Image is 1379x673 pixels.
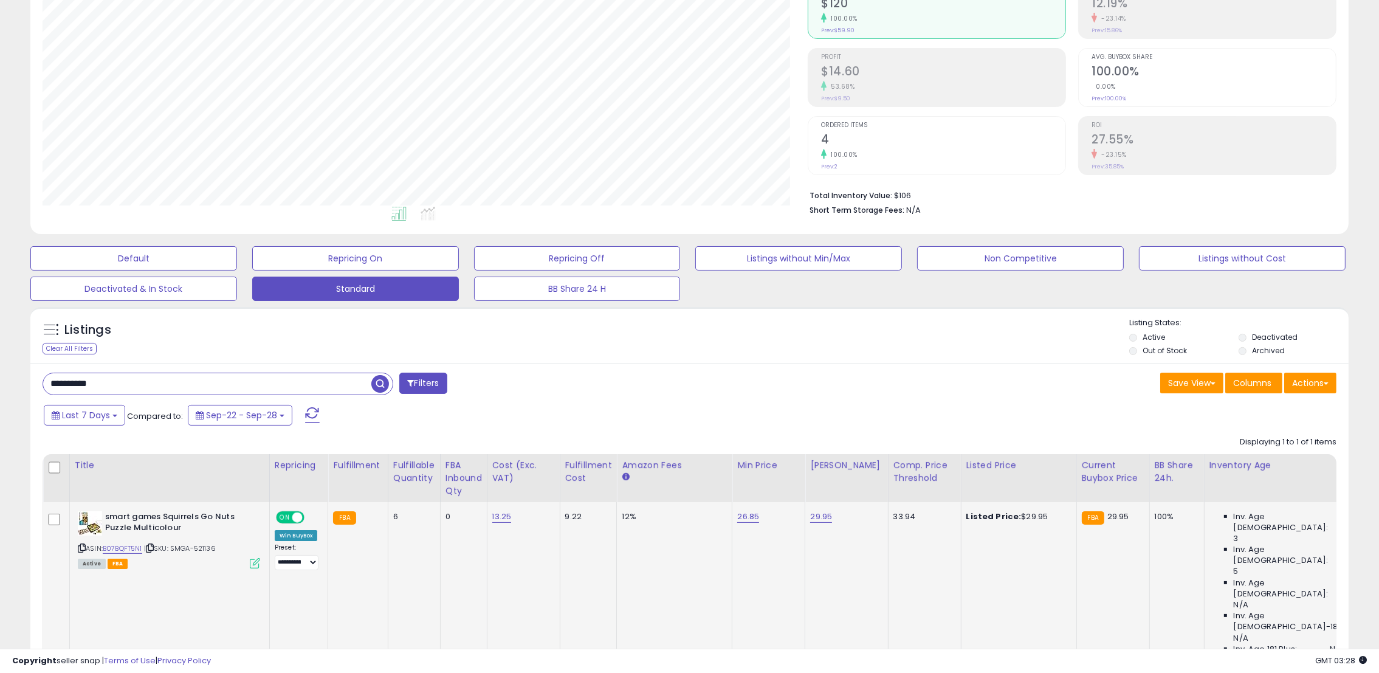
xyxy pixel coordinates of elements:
[1234,633,1248,644] span: N/A
[474,246,681,271] button: Repricing Off
[1092,122,1336,129] span: ROI
[399,373,447,394] button: Filters
[565,511,608,522] div: 9.22
[103,544,142,554] a: B07BQFT5N1
[1234,610,1345,632] span: Inv. Age [DEMOGRAPHIC_DATA]-180:
[810,511,832,523] a: 29.95
[78,511,260,568] div: ASIN:
[393,511,431,522] div: 6
[492,511,512,523] a: 13.25
[303,512,322,522] span: OFF
[1107,511,1129,522] span: 29.95
[893,511,952,522] div: 33.94
[30,277,237,301] button: Deactivated & In Stock
[695,246,902,271] button: Listings without Min/Max
[12,655,57,666] strong: Copyright
[445,511,478,522] div: 0
[821,54,1065,61] span: Profit
[1155,459,1199,485] div: BB Share 24h.
[821,95,850,102] small: Prev: $9.50
[1330,644,1345,655] span: N/A
[821,122,1065,129] span: Ordered Items
[393,459,435,485] div: Fulfillable Quantity
[1139,246,1346,271] button: Listings without Cost
[104,655,156,666] a: Terms of Use
[105,511,253,537] b: smart games Squirrels Go Nuts Puzzle Multicolour
[75,459,264,472] div: Title
[821,133,1065,149] h2: 4
[1234,566,1239,577] span: 5
[1315,655,1367,666] span: 2025-10-7 03:28 GMT
[1092,133,1336,149] h2: 27.55%
[1082,459,1144,485] div: Current Buybox Price
[1234,533,1239,544] span: 3
[622,459,727,472] div: Amazon Fees
[1092,54,1336,61] span: Avg. Buybox Share
[893,459,956,485] div: Comp. Price Threshold
[206,409,277,421] span: Sep-22 - Sep-28
[78,559,106,569] span: All listings currently available for purchase on Amazon
[1160,373,1223,393] button: Save View
[966,511,1022,522] b: Listed Price:
[144,544,216,553] span: | SKU: SMGA-521136
[333,459,382,472] div: Fulfillment
[622,511,723,522] div: 12%
[1234,511,1345,533] span: Inv. Age [DEMOGRAPHIC_DATA]:
[737,511,759,523] a: 26.85
[1225,373,1282,393] button: Columns
[44,405,125,426] button: Last 7 Days
[966,459,1071,472] div: Listed Price
[821,64,1065,81] h2: $14.60
[30,246,237,271] button: Default
[1097,14,1126,23] small: -23.14%
[1252,345,1285,356] label: Archived
[1143,345,1187,356] label: Out of Stock
[821,27,855,34] small: Prev: $59.90
[43,343,97,354] div: Clear All Filters
[252,246,459,271] button: Repricing On
[1234,644,1298,655] span: Inv. Age 181 Plus:
[1129,317,1349,329] p: Listing States:
[1092,163,1124,170] small: Prev: 35.85%
[1097,150,1127,159] small: -23.15%
[188,405,292,426] button: Sep-22 - Sep-28
[445,459,482,497] div: FBA inbound Qty
[252,277,459,301] button: Standard
[1092,95,1126,102] small: Prev: 100.00%
[737,459,800,472] div: Min Price
[1155,511,1195,522] div: 100%
[917,246,1124,271] button: Non Competitive
[821,163,837,170] small: Prev: 2
[108,559,128,569] span: FBA
[78,511,102,536] img: 51l4EC6o6UL._SL40_.jpg
[1234,599,1248,610] span: N/A
[275,530,318,541] div: Win BuyBox
[1092,82,1116,91] small: 0.00%
[275,544,319,570] div: Preset:
[827,14,858,23] small: 100.00%
[474,277,681,301] button: BB Share 24 H
[1234,578,1345,599] span: Inv. Age [DEMOGRAPHIC_DATA]:
[1092,27,1122,34] small: Prev: 15.86%
[565,459,612,485] div: Fulfillment Cost
[62,409,110,421] span: Last 7 Days
[810,190,892,201] b: Total Inventory Value:
[1143,332,1165,342] label: Active
[810,459,882,472] div: [PERSON_NAME]
[1092,64,1336,81] h2: 100.00%
[333,511,356,525] small: FBA
[1252,332,1298,342] label: Deactivated
[810,205,904,215] b: Short Term Storage Fees:
[966,511,1067,522] div: $29.95
[1284,373,1336,393] button: Actions
[157,655,211,666] a: Privacy Policy
[277,512,292,522] span: ON
[622,472,629,483] small: Amazon Fees.
[1234,544,1345,566] span: Inv. Age [DEMOGRAPHIC_DATA]:
[1233,377,1271,389] span: Columns
[810,187,1327,202] li: $106
[1209,459,1349,472] div: Inventory Age
[827,150,858,159] small: 100.00%
[492,459,555,485] div: Cost (Exc. VAT)
[906,204,921,216] span: N/A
